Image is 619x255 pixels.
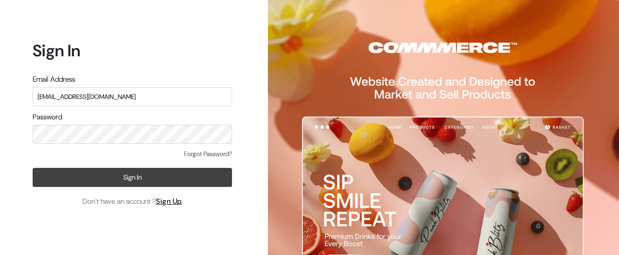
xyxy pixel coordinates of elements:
[33,41,232,60] h1: Sign In
[156,196,182,206] a: Sign Up
[33,112,62,123] label: Password
[184,149,232,159] a: Forgot Password?
[82,196,182,207] span: Don’t have an account ?
[33,168,232,187] button: Sign In
[33,74,75,85] label: Email Address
